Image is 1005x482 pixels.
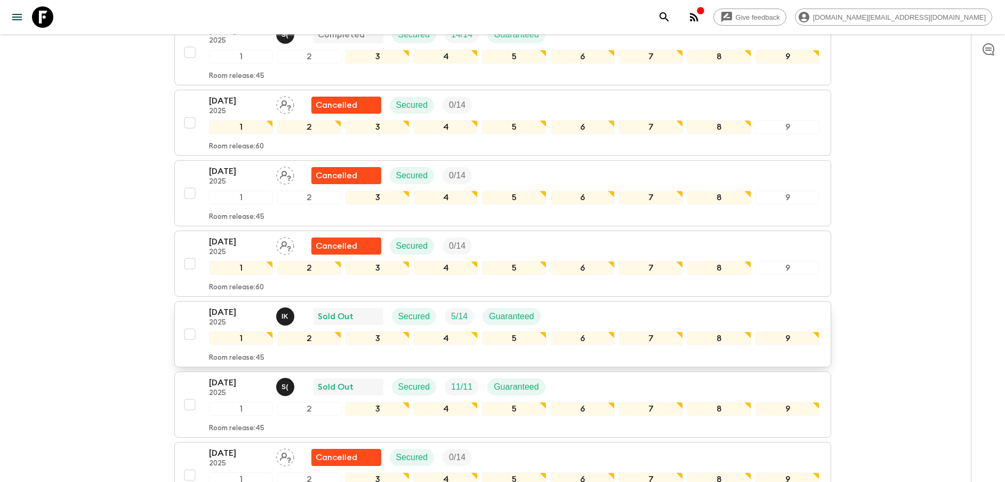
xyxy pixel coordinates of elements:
[209,107,268,116] p: 2025
[414,191,478,204] div: 4
[392,308,437,325] div: Secured
[318,28,365,41] p: Completed
[619,120,683,134] div: 7
[345,331,409,345] div: 3
[443,97,472,114] div: Trip Fill
[687,191,751,204] div: 8
[755,402,819,416] div: 9
[276,378,296,396] button: S(
[209,424,264,433] p: Room release: 45
[755,331,819,345] div: 9
[209,402,273,416] div: 1
[276,311,296,319] span: I Komang Purnayasa
[392,26,437,43] div: Secured
[209,165,268,178] p: [DATE]
[619,50,683,64] div: 7
[174,160,831,226] button: [DATE]2025Assign pack leaderFlash Pack cancellationSecuredTrip Fill123456789Room release:45
[551,120,615,134] div: 6
[277,191,341,204] div: 2
[396,240,428,252] p: Secured
[316,240,357,252] p: Cancelled
[311,238,381,255] div: Flash Pack cancellation
[345,261,409,275] div: 3
[277,261,341,275] div: 2
[619,261,683,275] div: 7
[451,28,472,41] p: 14 / 14
[551,261,615,275] div: 6
[318,310,353,323] p: Sold Out
[316,451,357,464] p: Cancelled
[551,191,615,204] div: 6
[687,331,751,345] div: 8
[755,50,819,64] div: 9
[209,120,273,134] div: 1
[654,6,675,28] button: search adventures
[209,460,268,468] p: 2025
[619,191,683,204] div: 7
[276,170,294,178] span: Assign pack leader
[209,331,273,345] div: 1
[276,29,296,37] span: Shandy (Putu) Sandhi Astra Juniawan
[687,50,751,64] div: 8
[807,13,992,21] span: [DOMAIN_NAME][EMAIL_ADDRESS][DOMAIN_NAME]
[443,238,472,255] div: Trip Fill
[209,143,264,151] p: Room release: 60
[209,37,268,45] p: 2025
[392,378,437,396] div: Secured
[311,449,381,466] div: Flash Pack cancellation
[451,381,472,393] p: 11 / 11
[619,331,683,345] div: 7
[311,97,381,114] div: Flash Pack cancellation
[414,331,478,345] div: 4
[396,451,428,464] p: Secured
[494,28,539,41] p: Guaranteed
[398,381,430,393] p: Secured
[482,402,546,416] div: 5
[482,50,546,64] div: 5
[209,319,268,327] p: 2025
[449,240,465,252] p: 0 / 14
[445,26,479,43] div: Trip Fill
[276,99,294,108] span: Assign pack leader
[209,447,268,460] p: [DATE]
[445,378,479,396] div: Trip Fill
[414,120,478,134] div: 4
[449,451,465,464] p: 0 / 14
[282,383,288,391] p: S (
[174,19,831,85] button: [DATE]2025Shandy (Putu) Sandhi Astra JuniawanCompletedSecuredTrip FillGuaranteed123456789Room rel...
[209,213,264,222] p: Room release: 45
[482,261,546,275] div: 5
[174,372,831,438] button: [DATE]2025Shandy (Putu) Sandhi Astra JuniawanSold OutSecuredTrip FillGuaranteed123456789Room rele...
[209,94,268,107] p: [DATE]
[687,402,751,416] div: 8
[345,191,409,204] div: 3
[209,354,264,362] p: Room release: 45
[443,449,472,466] div: Trip Fill
[174,90,831,156] button: [DATE]2025Assign pack leaderFlash Pack cancellationSecuredTrip Fill123456789Room release:60
[276,452,294,460] span: Assign pack leader
[277,402,341,416] div: 2
[494,381,539,393] p: Guaranteed
[318,381,353,393] p: Sold Out
[276,381,296,390] span: Shandy (Putu) Sandhi Astra Juniawan
[449,169,465,182] p: 0 / 14
[398,28,430,41] p: Secured
[795,9,992,26] div: [DOMAIN_NAME][EMAIL_ADDRESS][DOMAIN_NAME]
[551,331,615,345] div: 6
[316,169,357,182] p: Cancelled
[398,310,430,323] p: Secured
[316,99,357,112] p: Cancelled
[390,449,435,466] div: Secured
[482,331,546,345] div: 5
[414,261,478,275] div: 4
[482,120,546,134] div: 5
[687,120,751,134] div: 8
[209,191,273,204] div: 1
[282,312,288,321] p: I K
[209,376,268,389] p: [DATE]
[276,307,296,326] button: IK
[209,50,273,64] div: 1
[619,402,683,416] div: 7
[713,9,786,26] a: Give feedback
[209,389,268,398] p: 2025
